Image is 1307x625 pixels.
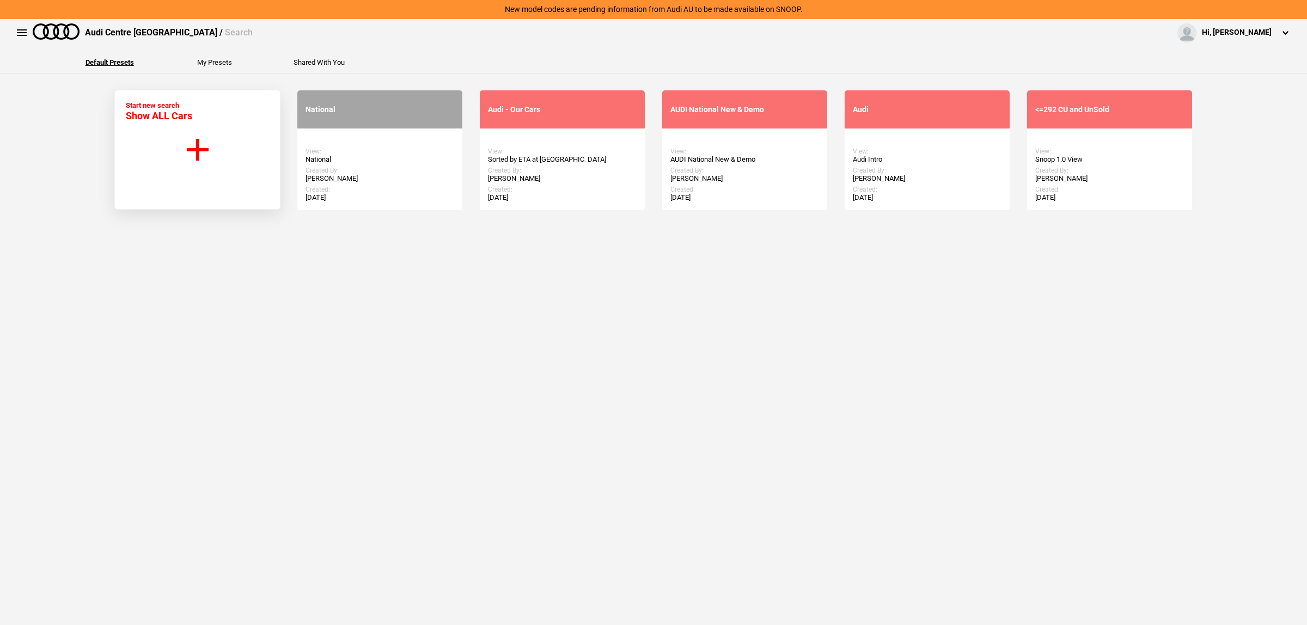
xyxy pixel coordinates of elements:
[85,59,134,66] button: Default Presets
[670,155,819,164] div: AUDI National New & Demo
[126,101,192,121] div: Start new search
[1035,186,1184,193] div: Created:
[488,174,637,183] div: [PERSON_NAME]
[306,167,454,174] div: Created By:
[670,105,819,114] div: AUDI National New & Demo
[670,167,819,174] div: Created By:
[1035,193,1184,202] div: [DATE]
[306,148,454,155] div: View:
[1202,27,1272,38] div: Hi, [PERSON_NAME]
[294,59,345,66] button: Shared With You
[306,193,454,202] div: [DATE]
[853,105,1001,114] div: Audi
[670,174,819,183] div: [PERSON_NAME]
[853,193,1001,202] div: [DATE]
[853,155,1001,164] div: Audi Intro
[670,186,819,193] div: Created:
[197,59,232,66] button: My Presets
[85,27,253,39] div: Audi Centre [GEOGRAPHIC_DATA] /
[488,167,637,174] div: Created By:
[306,155,454,164] div: National
[1035,167,1184,174] div: Created By:
[1035,148,1184,155] div: View:
[225,27,253,38] span: Search
[853,167,1001,174] div: Created By:
[306,105,454,114] div: National
[33,23,80,40] img: audi.png
[853,186,1001,193] div: Created:
[488,105,637,114] div: Audi - Our Cars
[670,148,819,155] div: View:
[853,148,1001,155] div: View:
[488,155,637,164] div: Sorted by ETA at [GEOGRAPHIC_DATA]
[306,174,454,183] div: [PERSON_NAME]
[114,90,280,210] button: Start new search Show ALL Cars
[1035,174,1184,183] div: [PERSON_NAME]
[488,186,637,193] div: Created:
[126,110,192,121] span: Show ALL Cars
[488,193,637,202] div: [DATE]
[488,148,637,155] div: View:
[1035,105,1184,114] div: <=292 CU and UnSold
[1035,155,1184,164] div: Snoop 1.0 View
[853,174,1001,183] div: [PERSON_NAME]
[306,186,454,193] div: Created:
[670,193,819,202] div: [DATE]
